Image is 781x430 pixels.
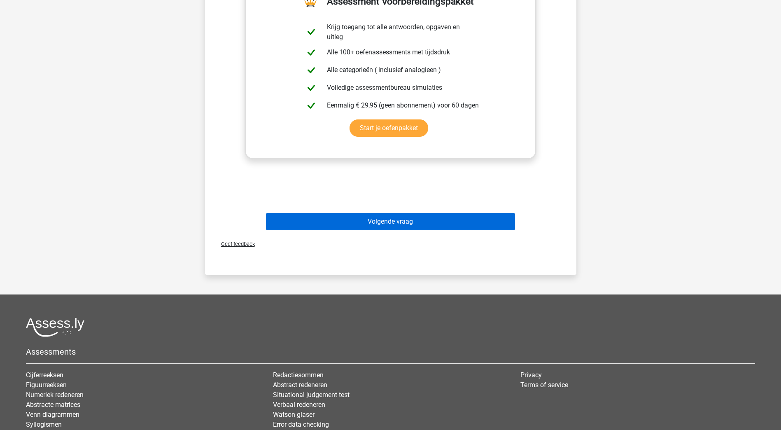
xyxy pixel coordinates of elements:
a: Figuurreeksen [26,381,67,389]
h5: Assessments [26,347,755,357]
a: Privacy [520,371,542,379]
a: Abstract redeneren [273,381,327,389]
a: Verbaal redeneren [273,401,325,409]
a: Syllogismen [26,421,62,428]
a: Numeriek redeneren [26,391,84,399]
a: Redactiesommen [273,371,324,379]
a: Cijferreeksen [26,371,63,379]
a: Start je oefenpakket [350,119,428,137]
img: Assessly logo [26,318,84,337]
a: Venn diagrammen [26,411,79,418]
a: Abstracte matrices [26,401,80,409]
span: Geef feedback [214,241,255,247]
button: Volgende vraag [266,213,515,230]
a: Watson glaser [273,411,315,418]
a: Situational judgement test [273,391,350,399]
a: Error data checking [273,421,329,428]
a: Terms of service [520,381,568,389]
